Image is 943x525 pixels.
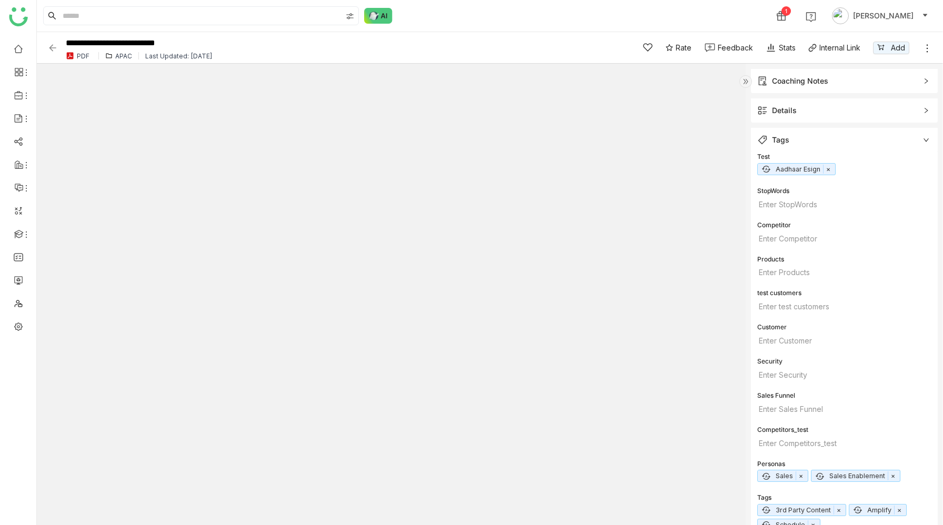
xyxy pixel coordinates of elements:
[819,42,860,53] div: Internal Link
[757,220,931,231] div: Competitor
[823,165,833,174] span: ×
[145,52,213,60] div: Last Updated: [DATE]
[873,42,909,54] button: Add
[762,473,770,480] img: autotag.svg
[891,42,905,54] span: Add
[757,322,931,334] div: Customer
[718,42,753,53] div: Feedback
[772,105,797,116] div: Details
[757,357,931,368] div: Security
[364,8,393,24] img: ask-buddy-normal.svg
[888,471,898,480] span: ×
[757,391,931,402] div: Sales Funnel
[766,43,776,53] img: stats.svg
[796,471,806,480] span: ×
[751,128,938,152] div: Tags
[105,52,113,59] img: folder.svg
[751,98,938,123] div: Details
[853,10,914,22] span: [PERSON_NAME]
[757,288,931,299] div: test customers
[47,43,58,53] img: back
[757,152,931,163] div: Test
[832,7,849,24] img: avatar
[762,166,770,173] img: autotag.svg
[705,43,715,52] img: feedback-1.svg
[751,69,938,93] div: Coaching Notes
[854,507,862,513] img: autotag.svg
[757,255,931,266] div: Products
[766,42,796,53] div: Stats
[806,12,816,22] img: help.svg
[772,134,789,146] div: Tags
[757,459,931,470] div: Personas
[676,42,691,53] span: Rate
[816,473,824,480] img: autotag.svg
[773,506,834,514] span: 3rd Party Content
[762,507,770,513] img: autotag.svg
[834,506,844,514] span: ×
[757,493,931,504] div: Tags
[830,7,930,24] button: [PERSON_NAME]
[115,52,132,60] div: APAC
[772,75,828,87] div: Coaching Notes
[865,506,894,514] span: Amplify
[9,7,28,26] img: logo
[66,52,74,60] img: pdf.svg
[773,165,823,174] span: Aadhaar Esign
[827,471,888,480] span: Sales Enablement
[773,471,796,480] span: Sales
[781,6,791,16] div: 1
[346,12,354,21] img: search-type.svg
[757,425,931,436] div: Competitors_test
[757,186,931,197] div: StopWords
[77,52,89,60] div: PDF
[894,506,904,514] span: ×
